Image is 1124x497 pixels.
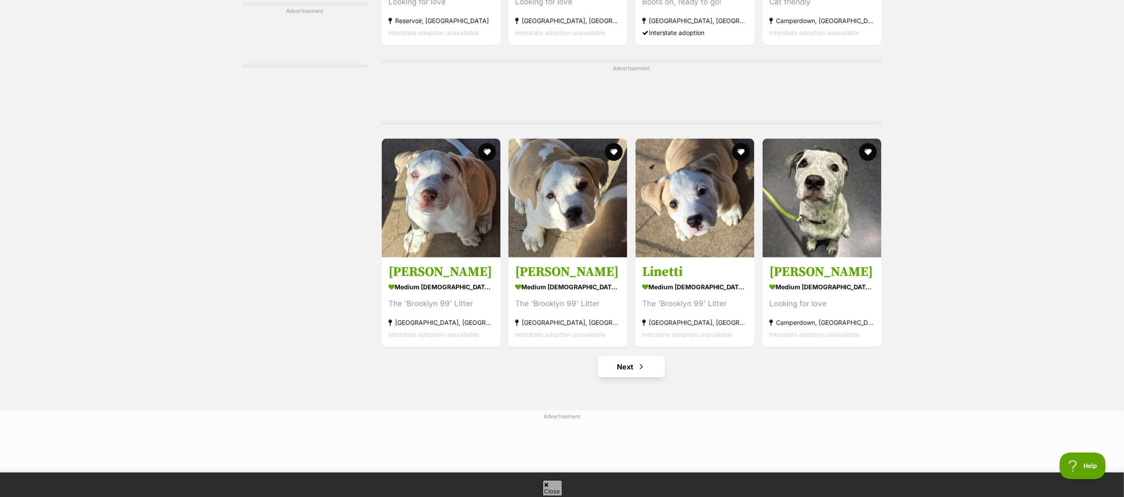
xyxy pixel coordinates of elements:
img: Winston - Australian Cattle Dog [763,139,881,257]
nav: Pagination [381,356,882,377]
button: favourite [859,143,877,161]
img: Peralta - American Staffordshire Terrier Dog [382,139,500,257]
a: [PERSON_NAME] medium [DEMOGRAPHIC_DATA] Dog The 'Brooklyn 99' Litter [GEOGRAPHIC_DATA], [GEOGRAPH... [382,257,500,347]
h3: Linetti [642,264,748,281]
a: Linetti medium [DEMOGRAPHIC_DATA] Dog The 'Brooklyn 99' Litter [GEOGRAPHIC_DATA], [GEOGRAPHIC_DAT... [636,257,754,347]
span: Interstate adoption unavailable [769,331,860,338]
span: Interstate adoption unavailable [515,331,605,338]
strong: [GEOGRAPHIC_DATA], [GEOGRAPHIC_DATA] [515,15,620,27]
div: Looking for love [769,298,875,310]
button: favourite [605,143,623,161]
div: The 'Brooklyn 99' Litter [642,298,748,310]
strong: [GEOGRAPHIC_DATA], [GEOGRAPHIC_DATA] [515,317,620,329]
strong: [GEOGRAPHIC_DATA], [GEOGRAPHIC_DATA] [388,317,494,329]
strong: [GEOGRAPHIC_DATA], [GEOGRAPHIC_DATA] [642,15,748,27]
img: Santiago - American Staffordshire Terrier Dog [508,139,627,257]
h3: [PERSON_NAME] [515,264,620,281]
span: Interstate adoption unavailable [388,29,479,36]
span: Interstate adoption unavailable [642,331,732,338]
strong: medium [DEMOGRAPHIC_DATA] Dog [769,281,875,293]
h3: [PERSON_NAME] [769,264,875,281]
div: The 'Brooklyn 99' Litter [388,298,494,310]
div: Interstate adoption [642,27,748,39]
strong: Camperdown, [GEOGRAPHIC_DATA] [769,15,875,27]
iframe: Help Scout Beacon - Open [1060,453,1106,479]
strong: medium [DEMOGRAPHIC_DATA] Dog [515,281,620,293]
span: Interstate adoption unavailable [388,331,479,338]
strong: medium [DEMOGRAPHIC_DATA] Dog [388,281,494,293]
div: Advertisement [381,60,882,124]
span: Close [543,480,562,496]
a: [PERSON_NAME] medium [DEMOGRAPHIC_DATA] Dog Looking for love Camperdown, [GEOGRAPHIC_DATA] Inters... [763,257,881,347]
strong: medium [DEMOGRAPHIC_DATA] Dog [642,281,748,293]
span: Interstate adoption unavailable [515,29,605,36]
div: The 'Brooklyn 99' Litter [515,298,620,310]
h3: [PERSON_NAME] [388,264,494,281]
strong: [GEOGRAPHIC_DATA], [GEOGRAPHIC_DATA] [642,317,748,329]
strong: Camperdown, [GEOGRAPHIC_DATA] [769,317,875,329]
strong: Reservoir, [GEOGRAPHIC_DATA] [388,15,494,27]
a: [PERSON_NAME] medium [DEMOGRAPHIC_DATA] Dog The 'Brooklyn 99' Litter [GEOGRAPHIC_DATA], [GEOGRAPH... [508,257,627,347]
img: Linetti - American Staffordshire Terrier Dog [636,139,754,257]
button: favourite [478,143,496,161]
div: Advertisement [242,2,368,67]
span: Interstate adoption unavailable [769,29,860,36]
a: Next page [598,356,665,377]
button: favourite [732,143,750,161]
